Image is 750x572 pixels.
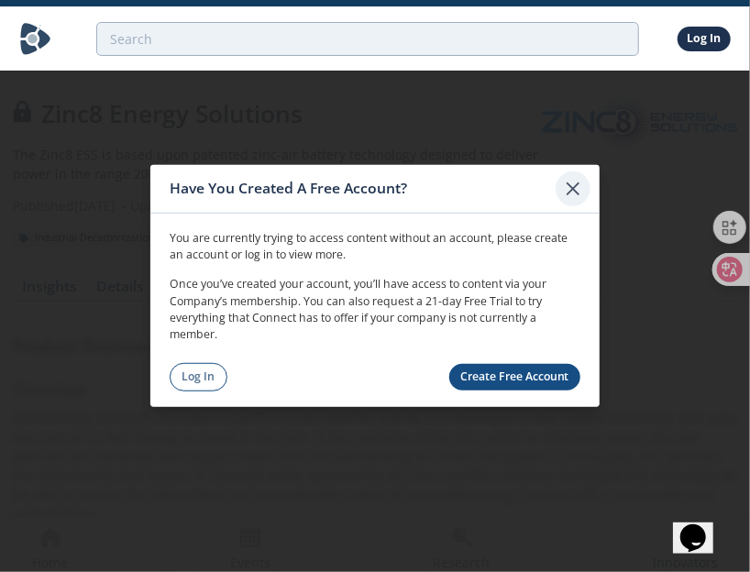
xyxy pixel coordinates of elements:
p: Once you’ve created your account, you’ll have access to content via your Company’s membership. Yo... [170,276,580,344]
img: Home [19,23,51,55]
a: Create Free Account [449,364,581,390]
a: Log In [678,27,731,50]
iframe: chat widget [673,499,732,554]
a: Log In [170,363,227,391]
p: You are currently trying to access content without an account, please create an account or log in... [170,229,580,263]
div: Have You Created A Free Account? [170,171,556,206]
input: Advanced Search [96,22,639,56]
